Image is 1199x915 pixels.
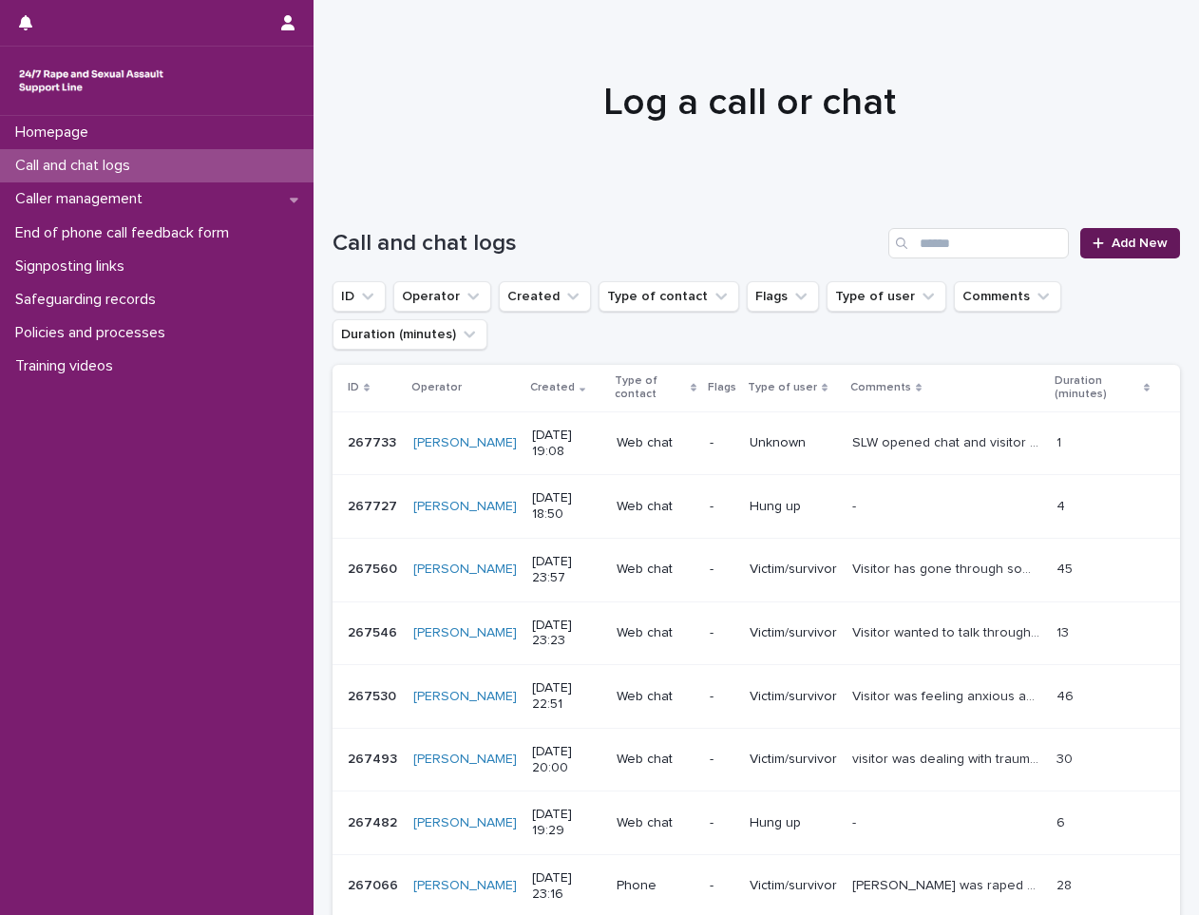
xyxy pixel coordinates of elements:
p: Homepage [8,124,104,142]
p: 46 [1056,685,1077,705]
p: - [710,562,734,578]
p: SLW opened chat and visitor asked "Are you someone associated with cricket?" SLW aid that they we... [852,431,1045,451]
p: Type of user [748,377,817,398]
p: 6 [1056,811,1069,831]
p: - [852,495,860,515]
p: - [710,752,734,768]
tr: 267560267560 [PERSON_NAME] [DATE] 23:57Web chat-Victim/survivorVisitor has gone through some sexu... [333,538,1180,601]
a: [PERSON_NAME] [413,625,517,641]
p: Victim/survivor [750,562,837,578]
tr: 267493267493 [PERSON_NAME] [DATE] 20:00Web chat-Victim/survivorvisitor was dealing with trauma an... [333,728,1180,791]
p: Hung up [750,815,837,831]
p: - [710,625,734,641]
a: [PERSON_NAME] [413,752,517,768]
p: Caller management [8,190,158,208]
a: [PERSON_NAME] [413,878,517,894]
p: 45 [1056,558,1076,578]
p: End of phone call feedback form [8,224,244,242]
p: 267560 [348,558,401,578]
p: [DATE] 23:23 [532,618,601,650]
p: 267493 [348,748,401,768]
p: Created [530,377,575,398]
p: - [710,435,734,451]
p: Hung up [750,499,837,515]
p: Policies and processes [8,324,181,342]
p: - [710,878,734,894]
p: [DATE] 19:29 [532,807,601,839]
button: Comments [954,281,1061,312]
p: 267546 [348,621,401,641]
input: Search [888,228,1069,258]
p: 267733 [348,431,400,451]
tr: 267733267733 [PERSON_NAME] [DATE] 19:08Web chat-UnknownSLW opened chat and visitor asked "Are you... [333,411,1180,475]
p: [DATE] 19:08 [532,428,601,460]
p: Web chat [617,752,695,768]
a: [PERSON_NAME] [413,499,517,515]
p: Web chat [617,815,695,831]
p: Signposting links [8,257,140,276]
p: 267727 [348,495,401,515]
p: Victim/survivor [750,752,837,768]
p: [DATE] 23:57 [532,554,601,586]
p: Comments [850,377,911,398]
p: Web chat [617,689,695,705]
p: Training videos [8,357,128,375]
p: 1 [1056,431,1065,451]
a: [PERSON_NAME] [413,689,517,705]
p: Visitor was feeling anxious and dealing with trauma affects, emotional support throughout. [852,685,1045,705]
p: [DATE] 18:50 [532,490,601,523]
p: 267482 [348,811,401,831]
p: - [710,689,734,705]
button: Type of contact [599,281,739,312]
p: - [710,815,734,831]
a: [PERSON_NAME] [413,815,517,831]
p: 267066 [348,874,402,894]
p: Web chat [617,625,695,641]
p: [DATE] 20:00 [532,744,601,776]
p: 28 [1056,874,1075,894]
tr: 267546267546 [PERSON_NAME] [DATE] 23:23Web chat-Victim/survivorVisitor wanted to talk through exp... [333,601,1180,665]
p: Victim/survivor [750,625,837,641]
p: Call and chat logs [8,157,145,175]
p: Web chat [617,562,695,578]
button: Duration (minutes) [333,319,487,350]
h1: Log a call or chat [333,80,1166,125]
a: [PERSON_NAME] [413,435,517,451]
tr: 267727267727 [PERSON_NAME] [DATE] 18:50Web chat-Hung up-- 44 [333,475,1180,539]
p: Safeguarding records [8,291,171,309]
p: [DATE] 22:51 [532,680,601,713]
p: Victim/survivor [750,689,837,705]
p: Phone [617,878,695,894]
button: ID [333,281,386,312]
p: Web chat [617,435,695,451]
button: Type of user [827,281,946,312]
button: Flags [747,281,819,312]
p: Lou was raped at 15 by two boys she knew, and then was harassed by them, discussed trauma from th... [852,874,1045,894]
p: Unknown [750,435,837,451]
p: Visitor has gone through some sexual violence and is feeling pressured to report by professionals... [852,558,1045,578]
button: Operator [393,281,491,312]
p: ID [348,377,359,398]
p: visitor was dealing with trauma and relationships in their life, emotional support throughout [852,748,1045,768]
img: rhQMoQhaT3yELyF149Cw [15,62,167,100]
p: [DATE] 23:16 [532,870,601,903]
h1: Call and chat logs [333,230,881,257]
p: Flags [708,377,736,398]
span: Add New [1112,237,1168,250]
p: Operator [411,377,462,398]
tr: 267482267482 [PERSON_NAME] [DATE] 19:29Web chat-Hung up-- 66 [333,791,1180,855]
p: - [710,499,734,515]
a: Add New [1080,228,1180,258]
a: [PERSON_NAME] [413,562,517,578]
p: 30 [1056,748,1076,768]
p: Duration (minutes) [1055,371,1139,406]
p: Victim/survivor [750,878,837,894]
tr: 267530267530 [PERSON_NAME] [DATE] 22:51Web chat-Victim/survivorVisitor was feeling anxious and de... [333,665,1180,729]
p: - [852,811,860,831]
p: Type of contact [615,371,686,406]
p: 4 [1056,495,1069,515]
p: 267530 [348,685,400,705]
p: 13 [1056,621,1073,641]
p: Web chat [617,499,695,515]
